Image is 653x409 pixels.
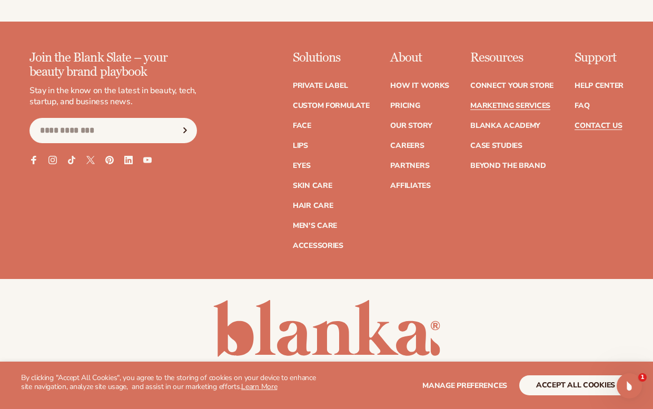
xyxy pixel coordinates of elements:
[422,375,507,395] button: Manage preferences
[390,122,432,129] a: Our Story
[470,142,522,149] a: Case Studies
[390,102,420,109] a: Pricing
[575,51,624,65] p: Support
[173,118,196,143] button: Subscribe
[422,381,507,391] span: Manage preferences
[293,202,333,210] a: Hair Care
[293,102,370,109] a: Custom formulate
[29,51,197,79] p: Join the Blank Slate – your beauty brand playbook
[293,122,311,129] a: Face
[519,375,632,395] button: accept all cookies
[21,374,326,392] p: By clicking "Accept All Cookies", you agree to the storing of cookies on your device to enhance s...
[575,122,622,129] a: Contact Us
[470,102,550,109] a: Marketing services
[617,373,642,398] iframe: Intercom live chat
[241,382,277,392] a: Learn More
[470,82,553,89] a: Connect your store
[575,82,624,89] a: Help Center
[390,142,424,149] a: Careers
[293,162,311,169] a: Eyes
[293,82,348,89] a: Private label
[293,51,370,65] p: Solutions
[293,182,332,189] a: Skin Care
[470,122,540,129] a: Blanka Academy
[293,242,343,250] a: Accessories
[390,162,429,169] a: Partners
[575,102,589,109] a: FAQ
[29,85,197,107] p: Stay in the know on the latest in beauty, tech, startup, and business news.
[638,373,647,382] span: 1
[470,51,553,65] p: Resources
[390,182,430,189] a: Affiliates
[470,162,546,169] a: Beyond the brand
[293,222,337,230] a: Men's Care
[293,142,308,149] a: Lips
[390,82,449,89] a: How It Works
[390,51,449,65] p: About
